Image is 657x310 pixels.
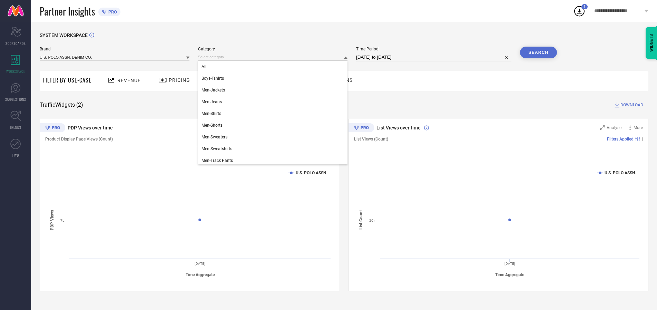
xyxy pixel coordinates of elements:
span: Men-Jackets [202,88,225,93]
text: 2Cr [369,219,375,222]
div: Open download list [573,5,586,17]
span: TRENDS [10,125,21,130]
div: Men-Sweaters [198,131,348,143]
text: U.S. POLO ASSN. [605,171,636,175]
span: Brand [40,47,189,51]
tspan: List Count [359,210,363,230]
div: All [198,61,348,72]
div: Men-Jackets [198,84,348,96]
div: Men-Shorts [198,119,348,131]
span: SYSTEM WORKSPACE [40,32,88,38]
tspan: Time Aggregate [495,272,524,277]
div: Boys-Tshirts [198,72,348,84]
span: Revenue [117,78,141,83]
span: List Views (Count) [354,137,388,142]
span: Time Period [356,47,511,51]
span: All [202,64,206,69]
span: More [634,125,643,130]
div: Premium [40,123,65,134]
text: [DATE] [504,262,515,265]
span: SUGGESTIONS [5,97,26,102]
span: PRO [107,9,117,14]
span: Men-Track Pants [202,158,233,163]
span: DOWNLOAD [620,101,643,108]
span: Partner Insights [40,4,95,18]
span: 1 [584,4,586,9]
span: Traffic Widgets ( 2 ) [40,101,83,108]
span: Boys-Tshirts [202,76,224,81]
span: | [642,137,643,142]
span: WORKSPACE [6,69,25,74]
span: Men-Sweaters [202,135,227,139]
input: Select time period [356,53,511,61]
span: Product Display Page Views (Count) [45,137,113,142]
button: Search [520,47,557,58]
text: U.S. POLO ASSN. [296,171,327,175]
span: Filter By Use-Case [43,76,91,84]
span: Men-Shorts [202,123,223,128]
text: 7L [60,219,65,222]
tspan: PDP Views [50,210,55,230]
span: Category [198,47,348,51]
div: Men-Track Pants [198,155,348,166]
tspan: Time Aggregate [186,272,215,277]
span: Pricing [169,77,190,83]
span: Men-Sweatshirts [202,146,232,151]
div: Men-Jeans [198,96,348,108]
span: Analyse [607,125,621,130]
input: Select category [198,54,348,61]
span: Men-Jeans [202,99,222,104]
span: SCORECARDS [6,41,26,46]
text: [DATE] [195,262,205,265]
span: FWD [12,153,19,158]
span: List Views over time [376,125,421,130]
span: Men-Shirts [202,111,221,116]
span: Filters Applied [607,137,634,142]
svg: Zoom [600,125,605,130]
div: Men-Sweatshirts [198,143,348,155]
span: PDP Views over time [68,125,113,130]
div: Premium [349,123,374,134]
div: Men-Shirts [198,108,348,119]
